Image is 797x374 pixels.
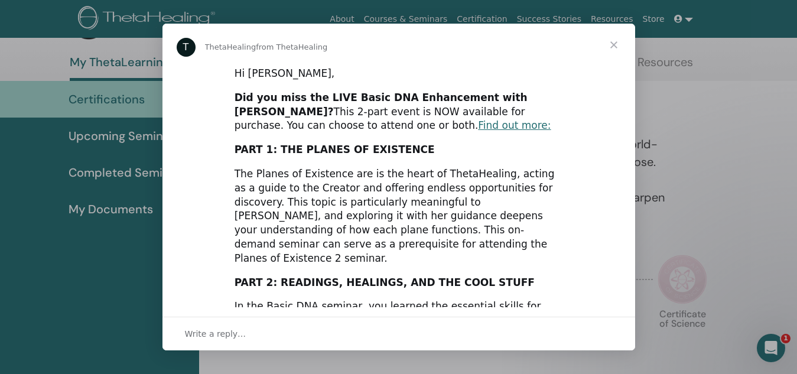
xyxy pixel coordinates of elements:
div: Hi [PERSON_NAME], [235,67,563,81]
b: PART 1: THE PLANES OF EXISTENCE [235,144,435,155]
div: In the Basic DNA seminar, you learned the essential skills for readings and healings. In this eve... [235,300,563,356]
a: Find out more: [478,119,551,131]
div: The Planes of Existence are is the heart of ThetaHealing, acting as a guide to the Creator and of... [235,167,563,266]
div: Profile image for ThetaHealing [177,38,196,57]
span: ThetaHealing [205,43,256,51]
span: Write a reply… [185,326,246,342]
b: Did you miss the LIVE Basic DNA Enhancement with [PERSON_NAME]? [235,92,528,118]
div: This 2-part event is NOW available for purchase. You can choose to attend one or both. [235,91,563,133]
span: from ThetaHealing [256,43,327,51]
div: Open conversation and reply [162,317,635,350]
b: PART 2: READINGS, HEALINGS, AND THE COOL STUFF [235,277,535,288]
span: Close [593,24,635,66]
